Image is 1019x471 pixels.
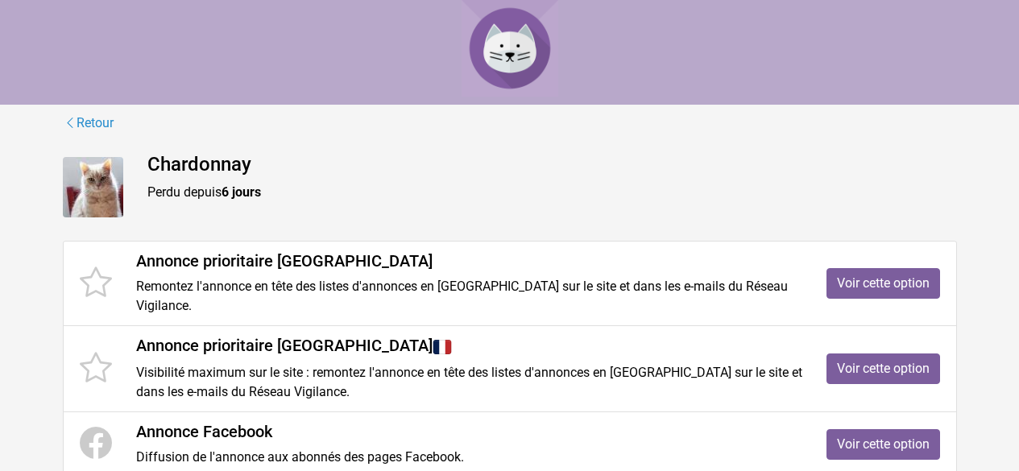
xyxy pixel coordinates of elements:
strong: 6 jours [222,184,261,200]
p: Remontez l'annonce en tête des listes d'annonces en [GEOGRAPHIC_DATA] sur le site et dans les e-m... [136,277,802,316]
h4: Chardonnay [147,153,957,176]
a: Retour [63,113,114,134]
a: Voir cette option [826,429,940,460]
a: Voir cette option [826,268,940,299]
a: Voir cette option [826,353,940,384]
h4: Annonce Facebook [136,422,802,441]
p: Diffusion de l'annonce aux abonnés des pages Facebook. [136,448,802,467]
p: Perdu depuis [147,183,957,202]
h4: Annonce prioritaire [GEOGRAPHIC_DATA] [136,251,802,271]
img: France [433,337,452,357]
p: Visibilité maximum sur le site : remontez l'annonce en tête des listes d'annonces en [GEOGRAPHIC_... [136,363,802,402]
h4: Annonce prioritaire [GEOGRAPHIC_DATA] [136,336,802,357]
